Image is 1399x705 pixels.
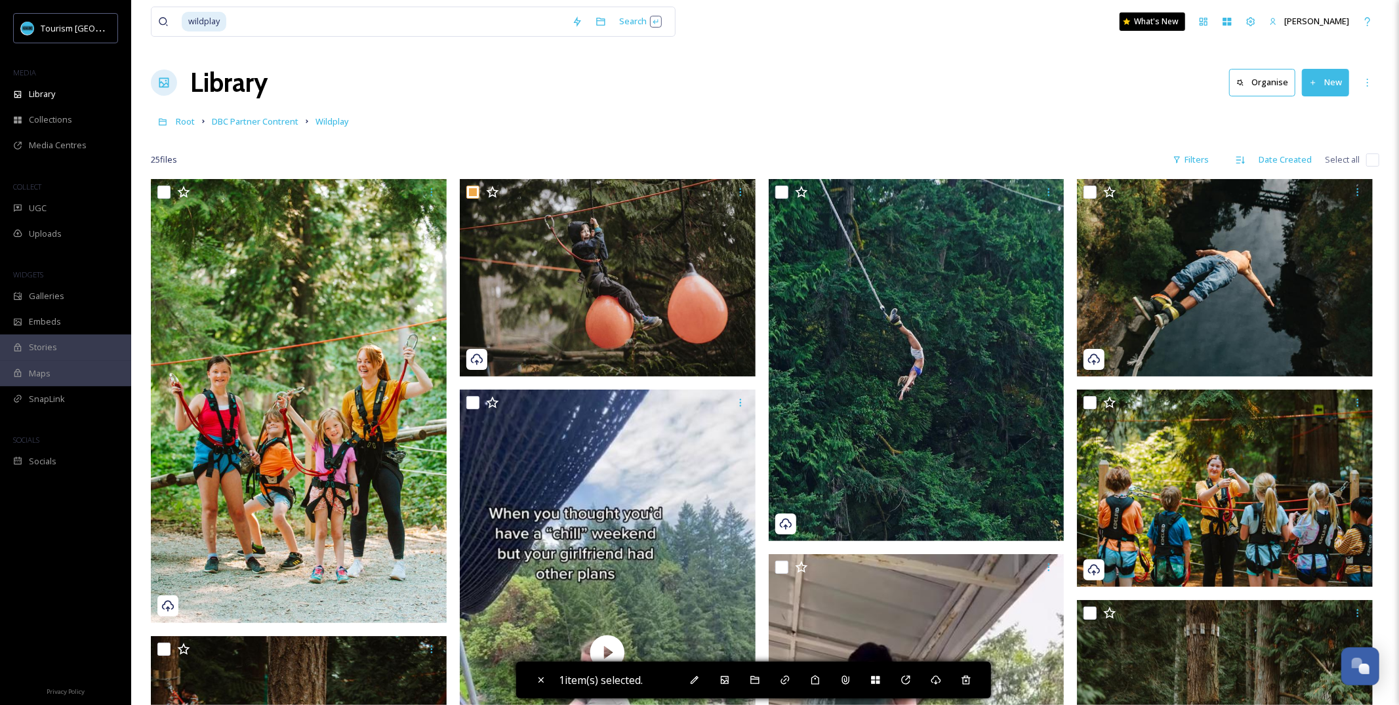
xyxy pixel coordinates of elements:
[1077,179,1373,376] img: Back Flapper.jpg
[1166,147,1215,172] div: Filters
[21,22,34,35] img: tourism_nanaimo_logo.jpeg
[29,88,55,100] span: Library
[29,113,72,126] span: Collections
[769,179,1064,541] img: 20200806_170618000_iOS.jpg
[1077,390,1373,587] img: Demo Photo - Kids.jpg
[47,687,85,696] span: Privacy Policy
[41,22,158,34] span: Tourism [GEOGRAPHIC_DATA]
[182,12,226,31] span: wildplay
[176,115,195,127] span: Root
[29,455,56,468] span: Socials
[29,341,57,353] span: Stories
[315,113,349,129] a: Wildplay
[29,367,51,380] span: Maps
[151,153,177,166] span: 25 file s
[1263,9,1356,34] a: [PERSON_NAME]
[1284,15,1349,27] span: [PERSON_NAME]
[29,228,62,240] span: Uploads
[13,68,36,77] span: MEDIA
[613,9,668,34] div: Search
[1229,69,1295,96] button: Organise
[29,290,64,302] span: Galleries
[151,179,447,623] img: _AT_5879-1.jpg
[1302,69,1349,96] button: New
[29,315,61,328] span: Embeds
[29,139,87,151] span: Media Centres
[1229,69,1302,96] a: Organise
[212,115,298,127] span: DBC Partner Contrent
[559,673,643,687] span: 1 item(s) selected.
[1120,12,1185,31] a: What's New
[13,270,43,279] span: WIDGETS
[29,393,65,405] span: SnapLink
[1252,147,1318,172] div: Date Created
[13,182,41,191] span: COLLECT
[29,202,47,214] span: UGC
[13,435,39,445] span: SOCIALS
[1325,153,1360,166] span: Select all
[460,179,756,376] img: Anti Gravity Camp Bumple Zip Rain.jpg
[190,63,268,102] a: Library
[315,115,349,127] span: Wildplay
[47,683,85,698] a: Privacy Policy
[1341,647,1379,685] button: Open Chat
[212,113,298,129] a: DBC Partner Contrent
[176,113,195,129] a: Root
